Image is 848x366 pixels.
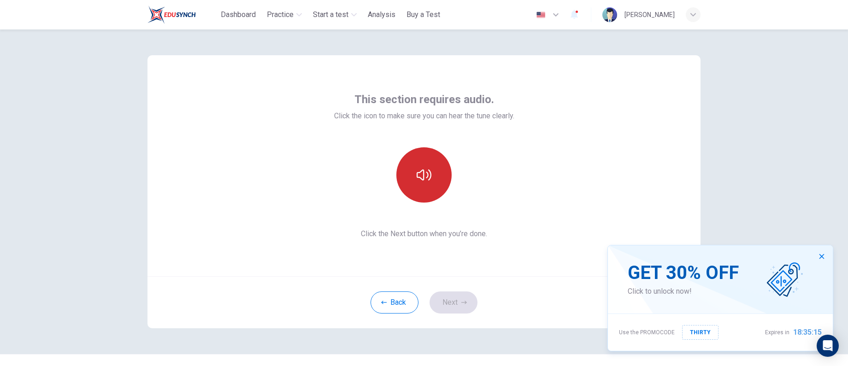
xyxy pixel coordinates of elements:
[406,9,440,20] span: Buy a Test
[309,6,360,23] button: Start a test
[535,12,547,18] img: en
[147,6,196,24] img: ELTC logo
[313,9,348,20] span: Start a test
[371,291,418,314] button: Back
[602,7,617,22] img: Profile picture
[793,327,822,338] span: 18:35:15
[817,335,839,357] div: Open Intercom Messenger
[628,262,739,284] span: GET 30% OFF
[263,6,306,23] button: Practice
[147,6,217,24] a: ELTC logo
[364,6,399,23] button: Analysis
[354,92,494,107] span: This section requires audio.
[334,110,514,122] span: Click the icon to make sure you can hear the tune clearly.
[267,9,294,20] span: Practice
[368,9,395,20] span: Analysis
[217,6,259,23] button: Dashboard
[765,327,789,338] span: Expires in
[403,6,444,23] button: Buy a Test
[221,9,256,20] span: Dashboard
[334,228,514,239] span: Click the Next button when you’re done.
[619,327,675,338] span: Use the PROMOCODE
[628,286,739,297] span: Click to unlock now!
[624,9,675,20] div: [PERSON_NAME]
[690,327,711,337] span: THIRTY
